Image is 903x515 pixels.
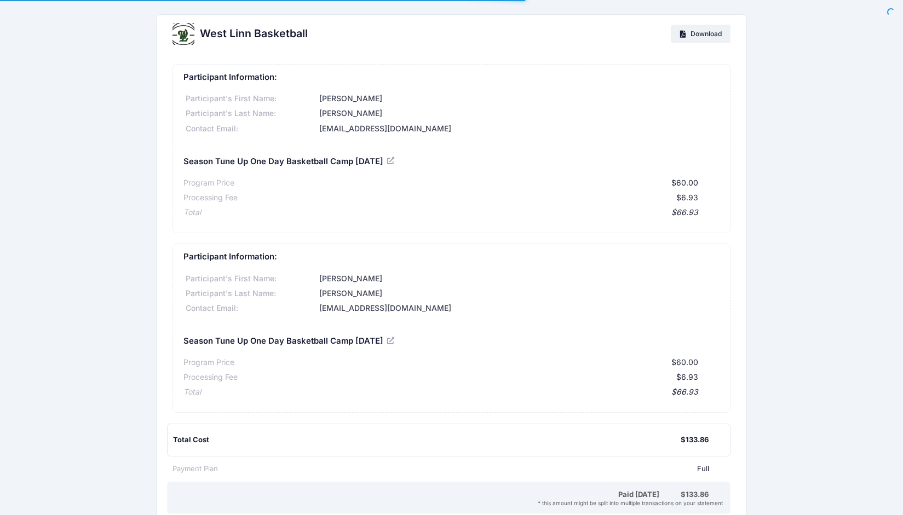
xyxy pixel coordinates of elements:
[183,93,318,105] div: Participant's First Name:
[200,27,308,40] h2: West Linn Basketball
[681,489,709,500] div: $133.86
[183,123,318,135] div: Contact Email:
[183,73,719,83] h5: Participant Information:
[169,500,728,506] div: * this amount might be split into multiple transactions on your statement
[671,178,698,187] span: $60.00
[691,30,722,38] span: Download
[201,207,698,218] div: $66.93
[183,108,318,119] div: Participant's Last Name:
[238,372,698,383] div: $6.93
[387,335,396,345] a: View Registration Details
[175,489,681,500] div: Paid [DATE]
[238,192,698,204] div: $6.93
[318,273,720,285] div: [PERSON_NAME]
[183,207,201,218] div: Total
[183,157,396,167] h5: Season Tune Up One Day Basketball Camp [DATE]
[183,372,238,383] div: Processing Fee
[183,337,396,346] h5: Season Tune Up One Day Basketball Camp [DATE]
[671,25,731,43] a: Download
[318,303,720,314] div: [EMAIL_ADDRESS][DOMAIN_NAME]
[183,192,238,204] div: Processing Fee
[183,303,318,314] div: Contact Email:
[681,435,709,445] div: $133.86
[318,93,720,105] div: [PERSON_NAME]
[218,464,709,475] div: Full
[183,357,234,368] div: Program Price
[172,464,218,475] div: Payment Plan
[173,435,681,445] div: Total Cost
[201,386,698,398] div: $66.93
[318,108,720,119] div: [PERSON_NAME]
[183,252,719,262] h5: Participant Information:
[183,177,234,189] div: Program Price
[183,273,318,285] div: Participant's First Name:
[671,357,698,367] span: $60.00
[183,288,318,299] div: Participant's Last Name:
[318,123,720,135] div: [EMAIL_ADDRESS][DOMAIN_NAME]
[387,155,396,165] a: View Registration Details
[318,288,720,299] div: [PERSON_NAME]
[183,386,201,398] div: Total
